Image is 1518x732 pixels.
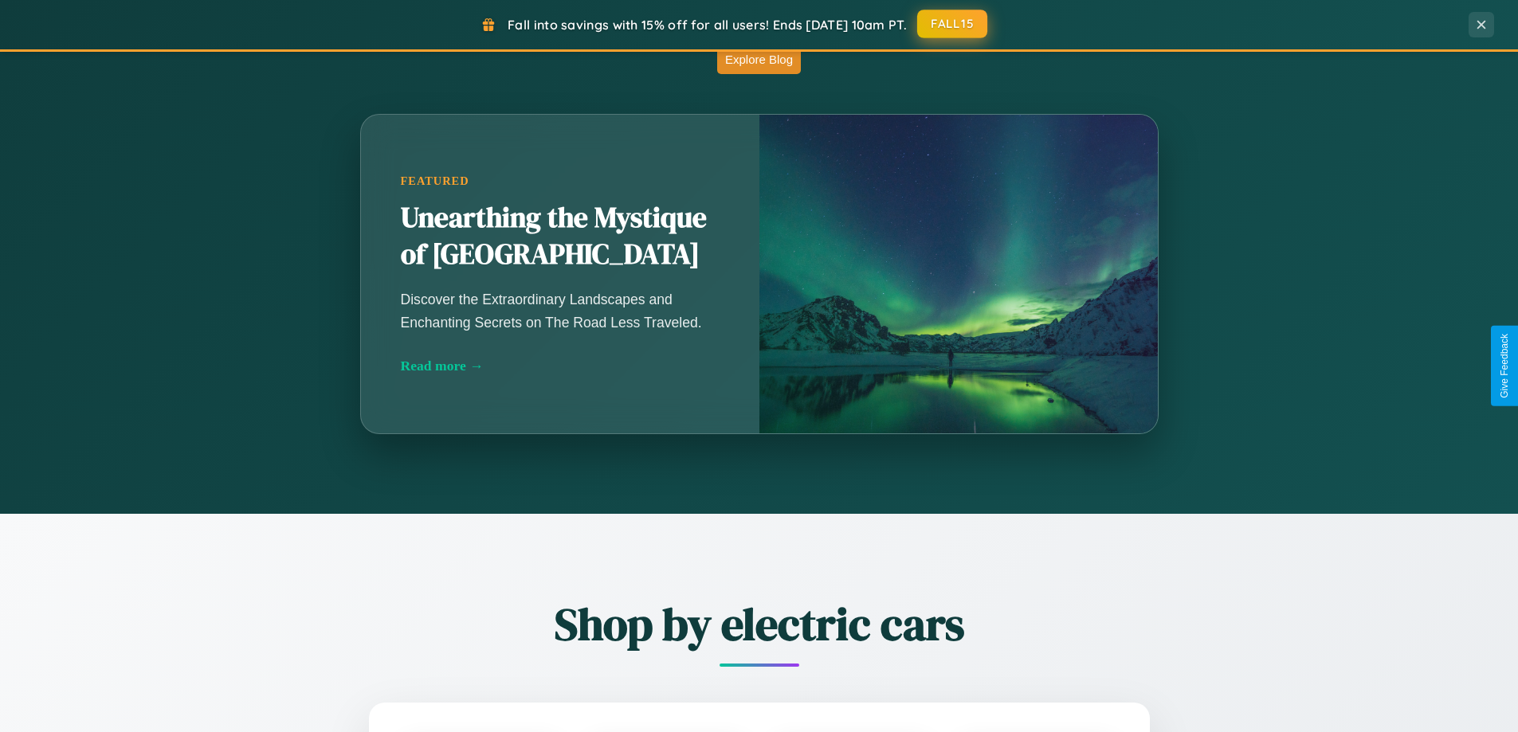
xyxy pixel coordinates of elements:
[401,288,720,333] p: Discover the Extraordinary Landscapes and Enchanting Secrets on The Road Less Traveled.
[401,358,720,374] div: Read more →
[401,200,720,273] h2: Unearthing the Mystique of [GEOGRAPHIC_DATA]
[281,593,1238,655] h2: Shop by electric cars
[717,45,801,74] button: Explore Blog
[508,17,907,33] span: Fall into savings with 15% off for all users! Ends [DATE] 10am PT.
[1499,334,1510,398] div: Give Feedback
[401,174,720,188] div: Featured
[917,10,987,38] button: FALL15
